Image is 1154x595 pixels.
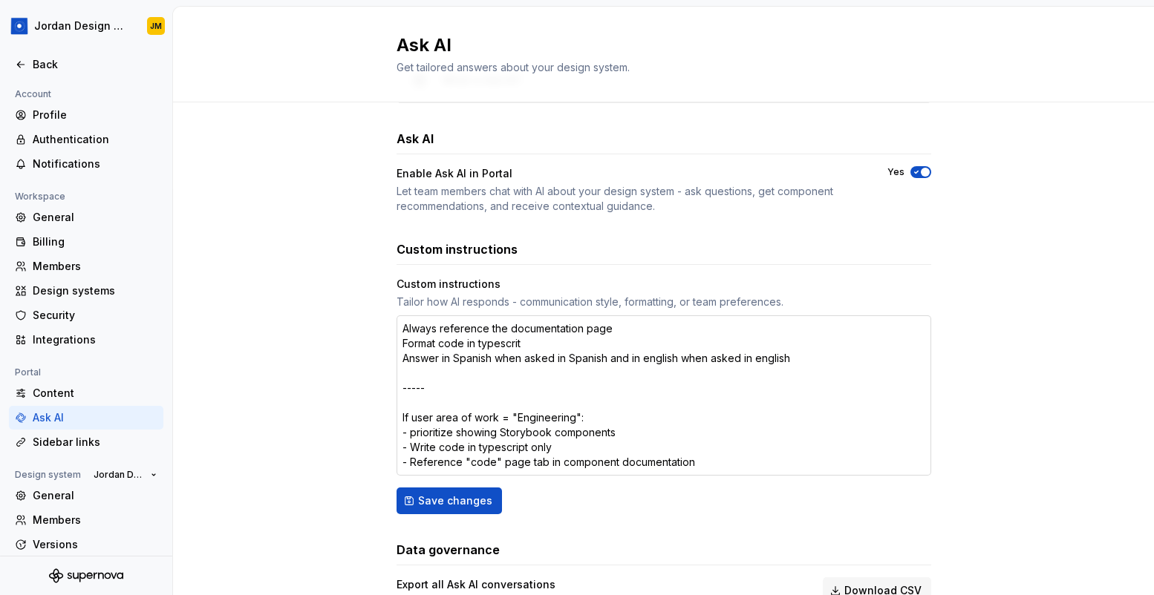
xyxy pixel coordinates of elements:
a: Integrations [9,328,163,352]
svg: Supernova Logo [49,568,123,583]
a: Billing [9,230,163,254]
a: General [9,484,163,507]
a: Sidebar links [9,430,163,454]
label: Yes [887,166,904,178]
span: Get tailored answers about your design system. [397,61,630,73]
h3: Data governance [397,541,500,559]
a: Members [9,254,163,278]
div: JM [150,20,162,32]
div: Content [33,386,157,401]
h3: Ask AI [397,130,434,148]
div: Security [33,308,157,323]
a: General [9,206,163,229]
div: Tailor how AI responds - communication style, formatting, or team preferences. [397,295,931,309]
a: Authentication [9,128,163,151]
button: Save changes [397,487,502,514]
span: Jordan Design System [94,469,145,481]
div: Notifications [33,157,157,171]
div: Versions [33,537,157,552]
div: General [33,210,157,225]
div: Members [33,259,157,274]
div: Authentication [33,132,157,147]
div: Ask AI [33,410,157,425]
h3: Custom instructions [397,240,518,258]
img: 049812b6-2877-400d-9dc9-987621144c16.png [10,17,28,35]
div: General [33,488,157,503]
div: Jordan Design System [34,19,129,33]
div: Back [33,57,157,72]
span: Save changes [418,493,492,508]
a: Design systems [9,279,163,303]
div: Portal [9,364,47,381]
div: Enable Ask AI in Portal [397,166,861,181]
a: Ask AI [9,406,163,430]
a: Profile [9,103,163,127]
div: Export all Ask AI conversations [397,577,796,592]
div: Sidebar links [33,435,157,450]
a: Notifications [9,152,163,176]
h2: Ask AI [397,33,913,57]
a: Security [9,303,163,327]
div: Account [9,85,57,103]
div: Custom instructions [397,277,931,292]
div: Billing [33,234,157,249]
textarea: Always reference the documentation page Format code in typescrit Answer in Spanish when asked in ... [397,315,931,476]
div: Design system [9,466,87,484]
div: Profile [33,108,157,122]
button: Jordan Design SystemJM [3,10,169,42]
a: Back [9,53,163,76]
a: Versions [9,533,163,556]
div: Members [33,513,157,527]
div: Workspace [9,188,71,206]
a: Content [9,381,163,405]
a: Members [9,508,163,532]
div: Design systems [33,283,157,298]
div: Let team members chat with AI about your design system - ask questions, get component recommendat... [397,184,861,214]
div: Integrations [33,332,157,347]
